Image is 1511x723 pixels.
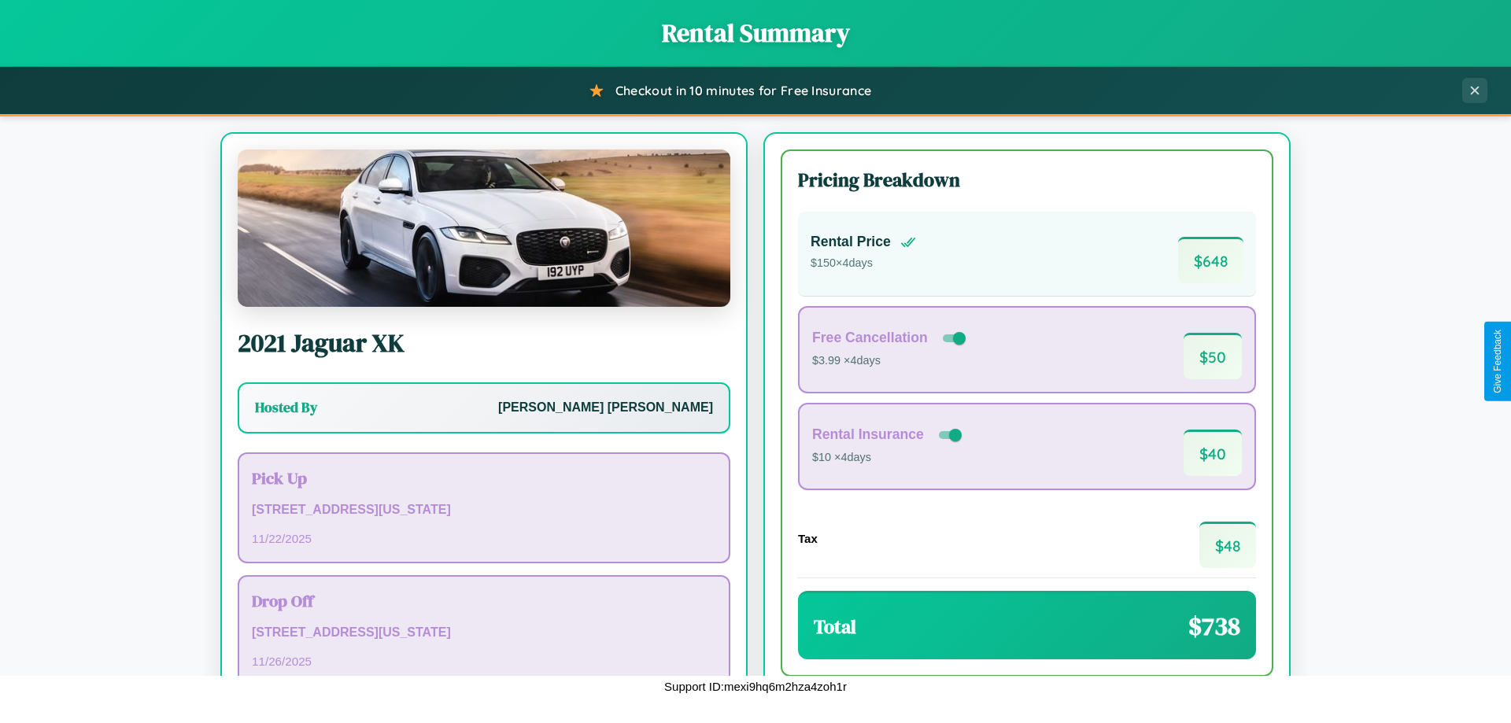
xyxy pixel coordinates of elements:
[1184,430,1242,476] span: $ 40
[252,622,716,644] p: [STREET_ADDRESS][US_STATE]
[16,16,1495,50] h1: Rental Summary
[252,528,716,549] p: 11 / 22 / 2025
[252,651,716,672] p: 11 / 26 / 2025
[238,326,730,360] h2: 2021 Jaguar XK
[255,398,317,417] h3: Hosted By
[252,499,716,522] p: [STREET_ADDRESS][US_STATE]
[664,676,847,697] p: Support ID: mexi9hq6m2hza4zoh1r
[498,397,713,419] p: [PERSON_NAME] [PERSON_NAME]
[798,167,1256,193] h3: Pricing Breakdown
[1178,237,1243,283] span: $ 648
[798,532,818,545] h4: Tax
[811,234,891,250] h4: Rental Price
[1184,333,1242,379] span: $ 50
[1199,522,1256,568] span: $ 48
[615,83,871,98] span: Checkout in 10 minutes for Free Insurance
[1492,330,1503,393] div: Give Feedback
[812,330,928,346] h4: Free Cancellation
[812,426,924,443] h4: Rental Insurance
[1188,609,1240,644] span: $ 738
[238,149,730,307] img: Jaguar XK
[812,351,969,371] p: $3.99 × 4 days
[811,253,916,274] p: $ 150 × 4 days
[812,448,965,468] p: $10 × 4 days
[814,614,856,640] h3: Total
[252,589,716,612] h3: Drop Off
[252,467,716,489] h3: Pick Up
